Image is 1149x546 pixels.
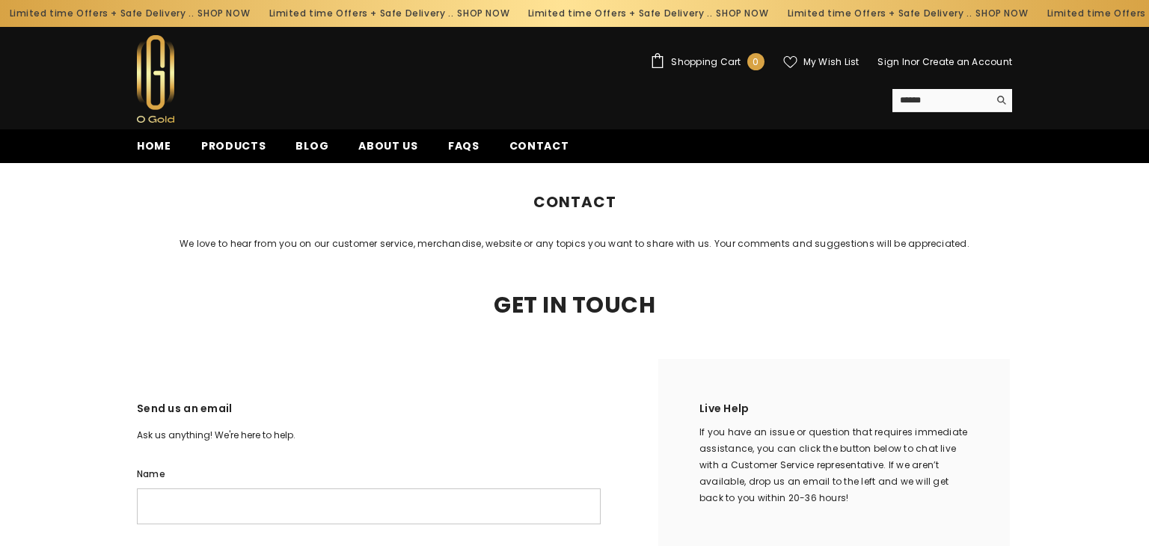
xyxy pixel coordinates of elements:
a: FAQs [433,138,494,163]
div: If you have an issue or question that requires immediate assistance, you can click the button bel... [699,424,969,506]
span: or [910,55,919,68]
span: Products [201,138,266,153]
summary: Search [892,89,1012,112]
a: SHOP NOW [196,5,248,22]
span: Contact [577,163,616,180]
a: Blog [281,138,343,163]
div: Limited time Offers + Safe Delivery .. [776,1,1036,25]
div: Limited time Offers + Safe Delivery .. [257,1,517,25]
a: Create an Account [922,55,1012,68]
a: Home [532,163,560,180]
a: Products [186,138,281,163]
span: My Wish List [803,58,860,67]
h2: Get In Touch [126,295,1023,316]
a: Sign In [877,55,910,68]
a: My Wish List [783,55,860,69]
a: SHOP NOW [456,5,508,22]
a: Shopping Cart [650,53,764,70]
span: 0 [753,54,759,70]
label: Name [137,466,601,482]
p: Ask us anything! We're here to help. [137,427,601,444]
div: Limited time Offers + Safe Delivery .. [517,1,776,25]
span: Shopping Cart [671,58,741,67]
h2: Live Help [699,400,969,424]
a: About us [343,138,433,163]
a: SHOP NOW [974,5,1026,22]
a: Contact [494,138,584,163]
img: Ogold Shop [137,35,174,123]
span: Blog [295,138,328,153]
span: FAQs [448,138,479,153]
a: SHOP NOW [714,5,767,22]
a: Home [122,138,186,163]
span: Home [137,138,171,153]
span: About us [358,138,418,153]
h3: Send us an email [137,400,601,427]
span: Contact [509,138,569,153]
button: Search [989,89,1012,111]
